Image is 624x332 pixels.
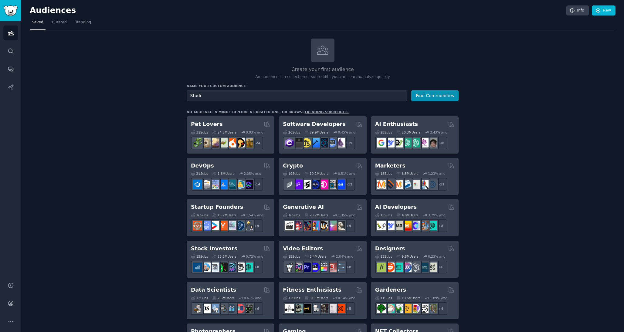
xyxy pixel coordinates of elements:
[187,66,459,73] h2: Create your first audience
[428,304,437,313] img: GardenersWorld
[293,221,303,230] img: dalle2
[193,263,202,272] img: dividends
[246,213,263,217] div: 1.54 % /mo
[304,296,328,300] div: 31.1M Users
[385,180,395,189] img: bigseo
[411,180,420,189] img: googleads
[319,221,328,230] img: FluxAI
[250,137,263,149] div: + 24
[411,138,420,147] img: chatgpt_prompts_
[385,221,395,230] img: DeepSeek
[210,180,219,189] img: Docker_DevOps
[419,304,429,313] img: UrbanGardening
[244,296,261,300] div: 0.61 % /mo
[342,219,355,232] div: + 9
[293,263,303,272] img: editors
[4,5,18,16] img: GummySearch logo
[201,304,211,313] img: datascience
[375,120,418,128] h2: AI Enthusiasts
[250,219,263,232] div: + 9
[411,304,420,313] img: flowers
[375,162,405,170] h2: Marketers
[191,296,208,300] div: 13 Sub s
[592,5,616,16] a: New
[428,263,437,272] img: UX_Design
[235,180,245,189] img: aws_cdk
[212,296,234,300] div: 7.6M Users
[338,296,355,300] div: 0.14 % /mo
[227,221,236,230] img: indiehackers
[310,263,320,272] img: VideoEditors
[428,171,445,176] div: 1.23 % /mo
[342,178,355,191] div: + 12
[191,213,208,217] div: 16 Sub s
[396,213,419,217] div: 4.0M Users
[193,221,202,230] img: EntrepreneurRideAlong
[394,221,403,230] img: Rag
[402,263,412,272] img: UXDesign
[201,138,211,147] img: ballpython
[191,286,236,294] h2: Data Scientists
[430,130,447,134] div: 2.43 % /mo
[327,138,337,147] img: AskComputerScience
[187,110,350,114] div: No audience in mind? Explore a curated one, or browse .
[212,130,236,134] div: 24.2M Users
[327,221,337,230] img: starryai
[201,263,211,272] img: ValueInvesting
[285,304,294,313] img: GYM
[210,221,219,230] img: startup
[193,180,202,189] img: azuredevops
[187,74,459,80] p: An audience is a collection of subreddits you can search/analyze quickly
[187,84,459,88] h3: Name your custom audience
[385,304,395,313] img: succulents
[377,263,386,272] img: typography
[338,130,355,134] div: 0.45 % /mo
[283,171,300,176] div: 19 Sub s
[419,138,429,147] img: OpenAIDev
[227,263,236,272] img: StocksAndTrading
[250,178,263,191] div: + 14
[244,304,253,313] img: data
[428,221,437,230] img: AIDevelopersSociety
[227,180,236,189] img: platformengineering
[402,221,412,230] img: MistralAI
[212,254,236,259] div: 28.5M Users
[302,304,311,313] img: workout
[394,180,403,189] img: AskMarketing
[375,254,392,259] div: 13 Sub s
[235,304,245,313] img: datasets
[336,304,345,313] img: personaltraining
[304,171,328,176] div: 19.1M Users
[342,302,355,315] div: + 5
[396,296,420,300] div: 13.6M Users
[375,286,406,294] h2: Gardeners
[428,180,437,189] img: OnlineMarketing
[293,138,303,147] img: software
[244,263,253,272] img: technicalanalysis
[191,162,214,170] h2: DevOps
[201,180,211,189] img: AWS_Certified_Experts
[302,221,311,230] img: deepdream
[338,171,355,176] div: 0.51 % /mo
[304,254,327,259] div: 2.4M Users
[75,20,91,25] span: Trending
[566,5,589,16] a: Info
[283,213,300,217] div: 16 Sub s
[396,171,419,176] div: 6.5M Users
[411,90,459,101] button: Find Communities
[435,137,447,149] div: + 18
[283,245,323,252] h2: Video Editors
[375,296,392,300] div: 11 Sub s
[193,304,202,313] img: MachineLearning
[310,221,320,230] img: sdforall
[191,130,208,134] div: 31 Sub s
[246,254,263,259] div: 0.72 % /mo
[283,162,303,170] h2: Crypto
[319,138,328,147] img: reactnative
[396,254,419,259] div: 9.8M Users
[435,178,447,191] div: + 11
[285,263,294,272] img: gopro
[377,180,386,189] img: content_marketing
[375,213,392,217] div: 15 Sub s
[30,18,46,30] a: Saved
